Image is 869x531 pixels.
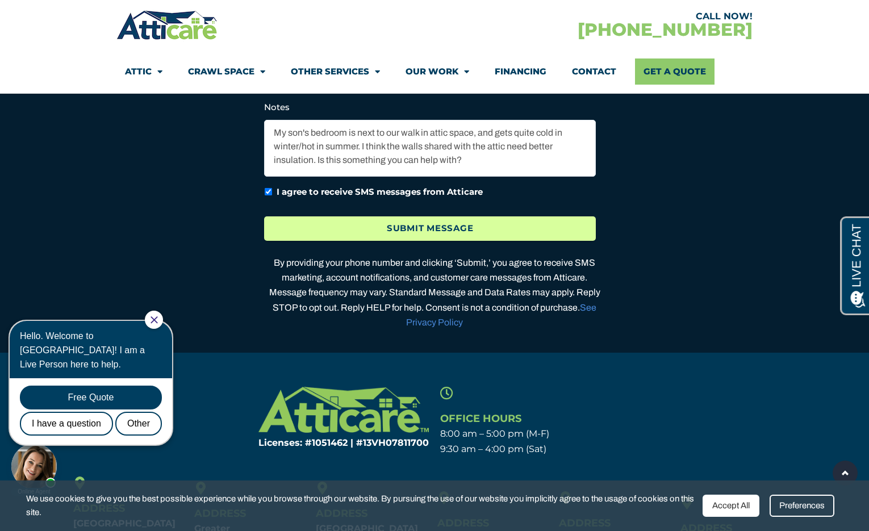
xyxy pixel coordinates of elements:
a: Get A Quote [635,58,715,85]
iframe: Chat Invitation [6,310,187,497]
span: Opens a chat window [28,9,91,23]
div: Preferences [770,495,834,517]
a: Attic [125,58,162,85]
a: Our Work [406,58,469,85]
label: I agree to receive SMS messages from Atticare [277,186,483,199]
label: Notes [264,102,290,113]
span: Office Hours [440,412,521,425]
span: We use cookies to give you the best possible experience while you browse through our website. By ... [26,492,694,520]
a: Contact [572,58,616,85]
div: Accept All [703,495,759,517]
div: CALL NOW! [434,12,753,21]
nav: Menu [125,58,744,85]
a: Financing [495,58,546,85]
p: 8:00 am – 5:00 pm (M-F) 9:30 am – 4:00 pm (Sat) [440,427,644,457]
a: Crawl Space [188,58,265,85]
input: Submit Message [264,216,596,241]
h6: Licenses: #1051462 | #13VH078117​00 [225,438,429,448]
a: See Privacy Policy [406,303,596,327]
div: By providing your phone number and clicking ‘Submit,’ you agree to receive SMS marketing, account... [264,256,605,330]
a: Other Services [291,58,380,85]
